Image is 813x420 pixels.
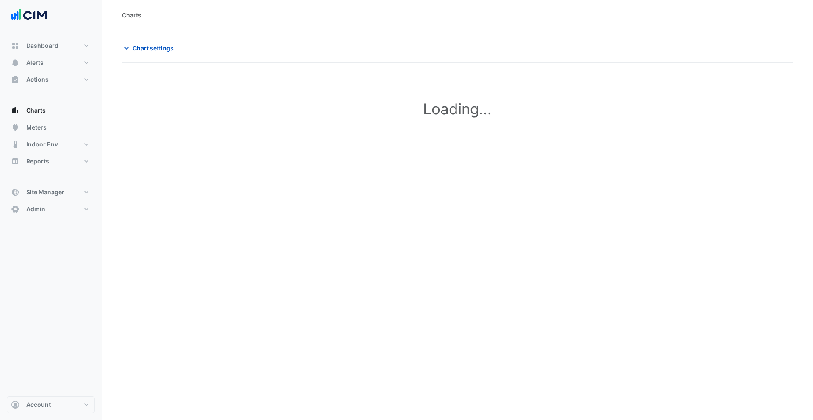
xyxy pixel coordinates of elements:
button: Indoor Env [7,136,95,153]
button: Alerts [7,54,95,71]
span: Alerts [26,58,44,67]
button: Account [7,396,95,413]
button: Meters [7,119,95,136]
app-icon: Indoor Env [11,140,19,149]
button: Dashboard [7,37,95,54]
button: Charts [7,102,95,119]
span: Charts [26,106,46,115]
button: Chart settings [122,41,179,55]
button: Actions [7,71,95,88]
app-icon: Dashboard [11,41,19,50]
span: Dashboard [26,41,58,50]
app-icon: Admin [11,205,19,213]
app-icon: Actions [11,75,19,84]
span: Actions [26,75,49,84]
app-icon: Reports [11,157,19,166]
app-icon: Charts [11,106,19,115]
button: Reports [7,153,95,170]
button: Admin [7,201,95,218]
span: Reports [26,157,49,166]
span: Account [26,401,51,409]
app-icon: Meters [11,123,19,132]
span: Meters [26,123,47,132]
app-icon: Site Manager [11,188,19,196]
div: Charts [122,11,141,19]
app-icon: Alerts [11,58,19,67]
span: Admin [26,205,45,213]
span: Indoor Env [26,140,58,149]
button: Site Manager [7,184,95,201]
h1: Loading... [141,100,774,118]
span: Site Manager [26,188,64,196]
span: Chart settings [133,44,174,52]
img: Company Logo [10,7,48,24]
